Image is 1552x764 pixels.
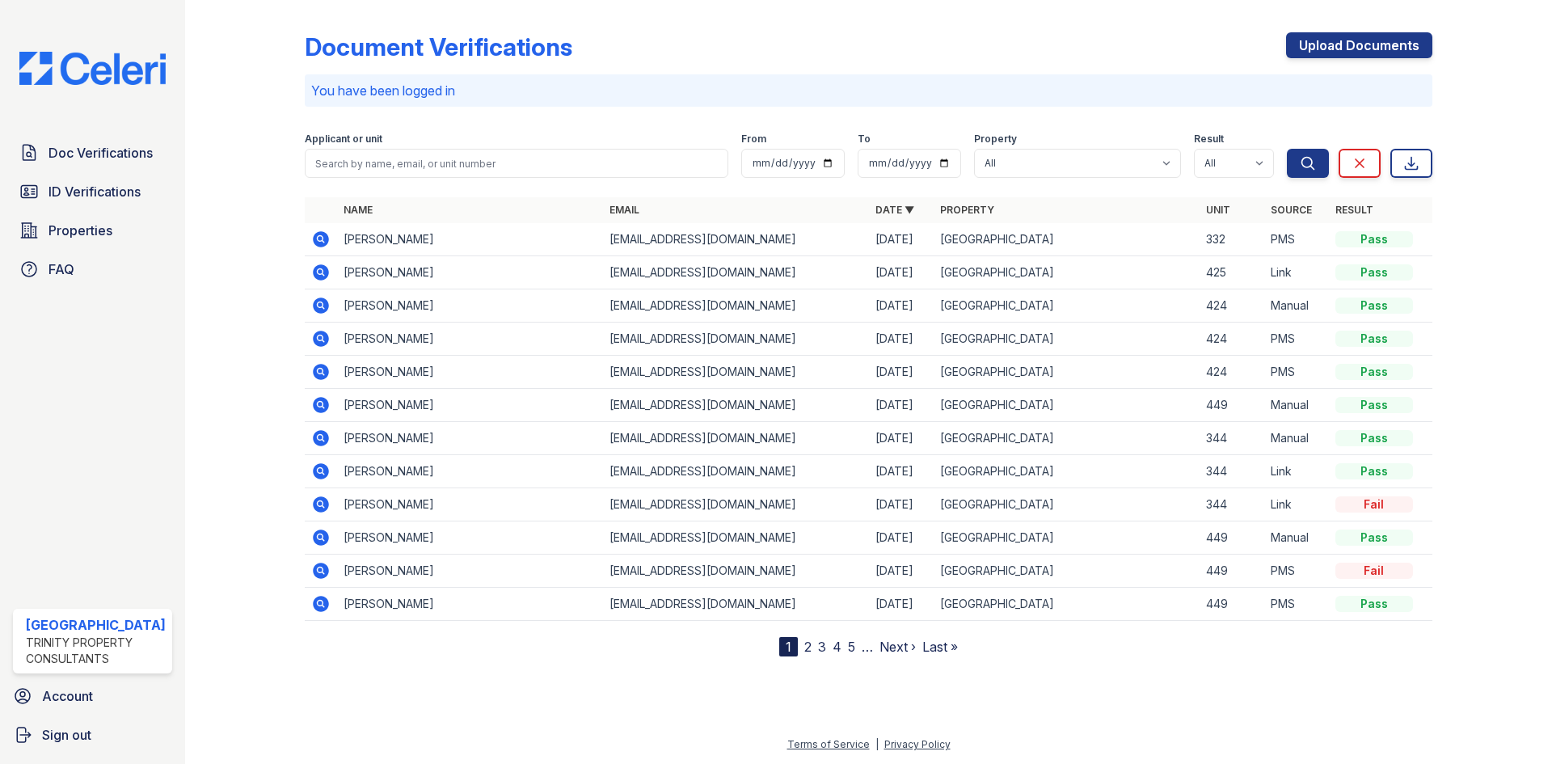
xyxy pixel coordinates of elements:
[934,422,1200,455] td: [GEOGRAPHIC_DATA]
[869,323,934,356] td: [DATE]
[1264,521,1329,555] td: Manual
[833,639,841,655] a: 4
[337,389,603,422] td: [PERSON_NAME]
[603,389,869,422] td: [EMAIL_ADDRESS][DOMAIN_NAME]
[1200,356,1264,389] td: 424
[603,356,869,389] td: [EMAIL_ADDRESS][DOMAIN_NAME]
[940,204,994,216] a: Property
[934,289,1200,323] td: [GEOGRAPHIC_DATA]
[1335,397,1413,413] div: Pass
[934,455,1200,488] td: [GEOGRAPHIC_DATA]
[42,725,91,745] span: Sign out
[818,639,826,655] a: 3
[934,488,1200,521] td: [GEOGRAPHIC_DATA]
[1264,356,1329,389] td: PMS
[305,32,572,61] div: Document Verifications
[344,204,373,216] a: Name
[603,488,869,521] td: [EMAIL_ADDRESS][DOMAIN_NAME]
[1200,389,1264,422] td: 449
[305,149,728,178] input: Search by name, email, or unit number
[1264,588,1329,621] td: PMS
[337,488,603,521] td: [PERSON_NAME]
[862,637,873,656] span: …
[1264,323,1329,356] td: PMS
[869,422,934,455] td: [DATE]
[1335,496,1413,513] div: Fail
[869,223,934,256] td: [DATE]
[1206,204,1230,216] a: Unit
[869,455,934,488] td: [DATE]
[337,588,603,621] td: [PERSON_NAME]
[974,133,1017,146] label: Property
[603,289,869,323] td: [EMAIL_ADDRESS][DOMAIN_NAME]
[779,637,798,656] div: 1
[869,356,934,389] td: [DATE]
[1264,289,1329,323] td: Manual
[1264,488,1329,521] td: Link
[1200,256,1264,289] td: 425
[42,686,93,706] span: Account
[6,680,179,712] a: Account
[1286,32,1432,58] a: Upload Documents
[26,615,166,635] div: [GEOGRAPHIC_DATA]
[1200,455,1264,488] td: 344
[934,521,1200,555] td: [GEOGRAPHIC_DATA]
[603,223,869,256] td: [EMAIL_ADDRESS][DOMAIN_NAME]
[337,323,603,356] td: [PERSON_NAME]
[337,455,603,488] td: [PERSON_NAME]
[1335,204,1373,216] a: Result
[48,260,74,279] span: FAQ
[869,256,934,289] td: [DATE]
[603,521,869,555] td: [EMAIL_ADDRESS][DOMAIN_NAME]
[337,521,603,555] td: [PERSON_NAME]
[1264,256,1329,289] td: Link
[1335,298,1413,314] div: Pass
[337,555,603,588] td: [PERSON_NAME]
[1271,204,1312,216] a: Source
[884,738,951,750] a: Privacy Policy
[1335,331,1413,347] div: Pass
[1335,530,1413,546] div: Pass
[869,289,934,323] td: [DATE]
[875,204,914,216] a: Date ▼
[879,639,916,655] a: Next ›
[603,422,869,455] td: [EMAIL_ADDRESS][DOMAIN_NAME]
[337,422,603,455] td: [PERSON_NAME]
[787,738,870,750] a: Terms of Service
[922,639,958,655] a: Last »
[934,555,1200,588] td: [GEOGRAPHIC_DATA]
[609,204,639,216] a: Email
[934,256,1200,289] td: [GEOGRAPHIC_DATA]
[869,555,934,588] td: [DATE]
[1200,588,1264,621] td: 449
[48,143,153,163] span: Doc Verifications
[1200,488,1264,521] td: 344
[305,133,382,146] label: Applicant or unit
[1200,289,1264,323] td: 424
[934,389,1200,422] td: [GEOGRAPHIC_DATA]
[1264,455,1329,488] td: Link
[1264,223,1329,256] td: PMS
[869,588,934,621] td: [DATE]
[1200,521,1264,555] td: 449
[934,323,1200,356] td: [GEOGRAPHIC_DATA]
[858,133,871,146] label: To
[875,738,879,750] div: |
[13,137,172,169] a: Doc Verifications
[1335,264,1413,281] div: Pass
[603,555,869,588] td: [EMAIL_ADDRESS][DOMAIN_NAME]
[311,81,1426,100] p: You have been logged in
[741,133,766,146] label: From
[869,521,934,555] td: [DATE]
[1335,596,1413,612] div: Pass
[337,256,603,289] td: [PERSON_NAME]
[603,455,869,488] td: [EMAIL_ADDRESS][DOMAIN_NAME]
[6,52,179,85] img: CE_Logo_Blue-a8612792a0a2168367f1c8372b55b34899dd931a85d93a1a3d3e32e68fde9ad4.png
[1335,364,1413,380] div: Pass
[13,214,172,247] a: Properties
[6,719,179,751] button: Sign out
[1200,555,1264,588] td: 449
[337,356,603,389] td: [PERSON_NAME]
[603,256,869,289] td: [EMAIL_ADDRESS][DOMAIN_NAME]
[1264,555,1329,588] td: PMS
